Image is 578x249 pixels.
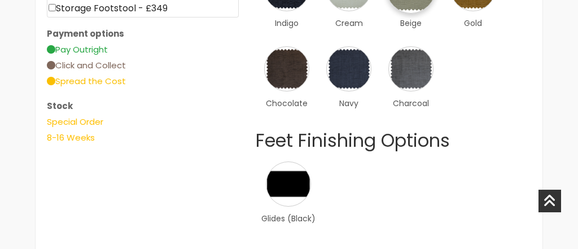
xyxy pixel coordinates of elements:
span: Charcoal [388,97,433,110]
span: Pay Outright [47,43,108,55]
b: Payment options [47,28,124,40]
img: Charcoal [388,46,433,91]
span: Navy [326,97,371,110]
b: Stock [47,100,73,112]
span: Special Order 8-16 Weeks [47,116,103,143]
h2: Feet Finishing Options [256,130,531,151]
span: Chocolate [264,97,309,110]
span: Indigo [264,17,309,29]
span: Cream [326,17,371,29]
img: Glides (Black) [266,161,311,207]
span: Click and Collect [47,59,126,71]
span: Beige [388,17,433,29]
span: Glides (Black) [261,212,316,225]
span: Gold [450,17,496,29]
img: Chocolate [264,46,309,91]
span: Spread the Cost [47,75,126,87]
img: Navy [326,46,371,91]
